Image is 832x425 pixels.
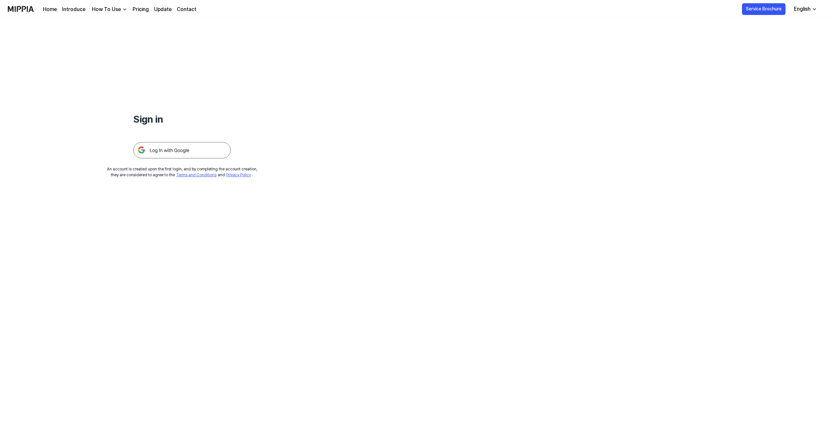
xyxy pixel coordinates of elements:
a: Home [43,6,57,13]
a: Introduce [62,6,85,13]
div: How To Use [91,6,122,13]
button: Service Brochure [742,3,786,15]
button: How To Use [91,6,127,13]
a: Update [154,6,172,13]
div: An account is created upon the first login, and by completing the account creation, they are cons... [107,166,257,178]
img: 구글 로그인 버튼 [133,142,231,158]
div: English [793,5,812,13]
a: Privacy Policy [226,173,251,177]
img: down [122,7,127,12]
button: English [789,3,821,16]
a: Contact [177,6,196,13]
h1: Sign in [133,112,231,126]
a: Pricing [133,6,149,13]
a: Terms and Conditions [176,173,216,177]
